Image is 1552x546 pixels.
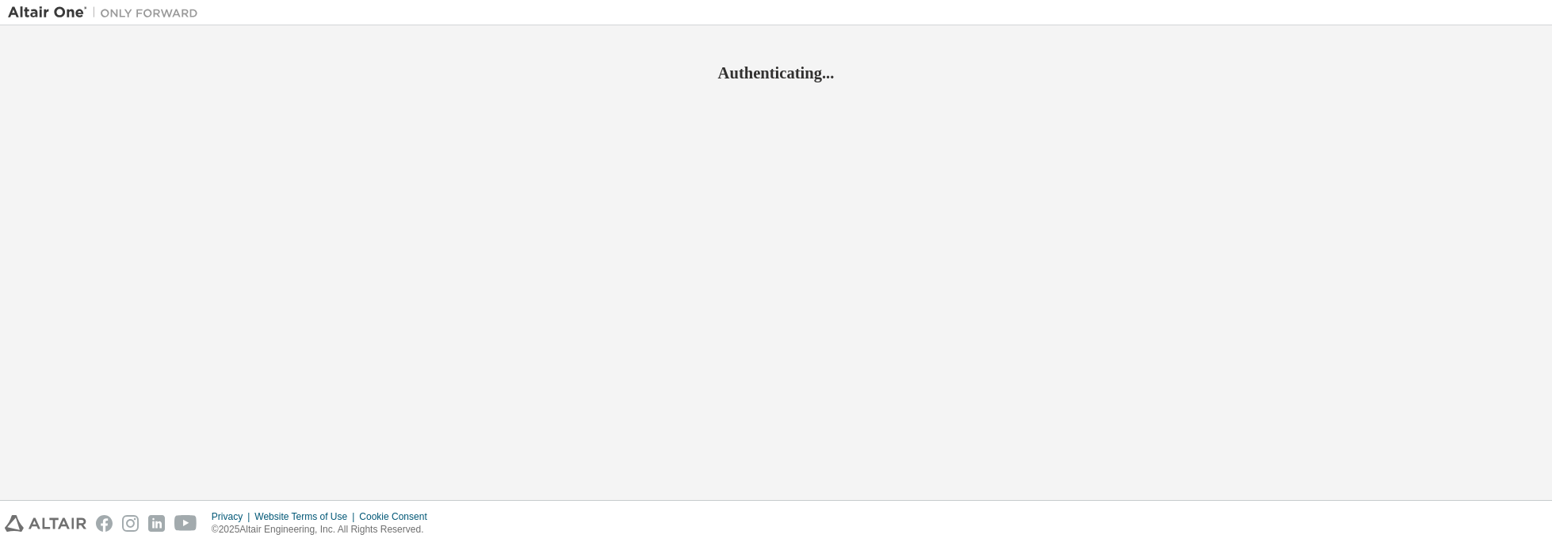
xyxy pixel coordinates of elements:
img: Altair One [8,5,206,21]
h2: Authenticating... [8,63,1544,83]
img: instagram.svg [122,515,139,532]
p: © 2025 Altair Engineering, Inc. All Rights Reserved. [212,523,437,536]
img: altair_logo.svg [5,515,86,532]
div: Cookie Consent [359,510,436,523]
div: Privacy [212,510,254,523]
div: Website Terms of Use [254,510,359,523]
img: linkedin.svg [148,515,165,532]
img: youtube.svg [174,515,197,532]
img: facebook.svg [96,515,113,532]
